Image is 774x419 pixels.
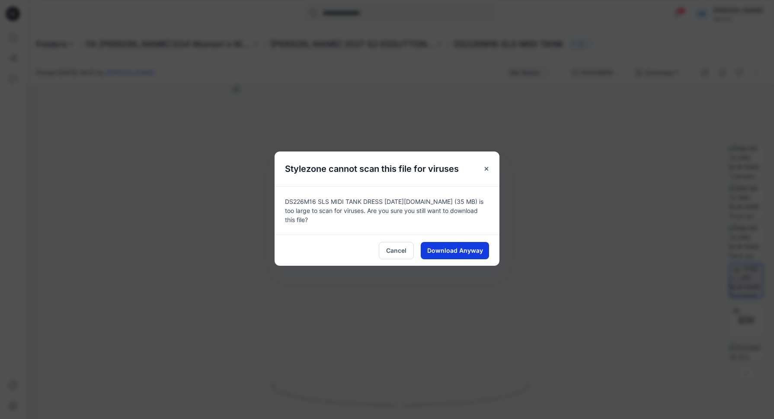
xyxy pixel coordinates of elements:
span: Download Anyway [427,246,483,255]
div: DS226M16 SLS MIDI TANK DRESS [DATE][DOMAIN_NAME] (35 MB) is too large to scan for viruses. Are yo... [275,186,499,235]
h5: Stylezone cannot scan this file for viruses [275,151,469,186]
span: Cancel [386,246,406,255]
button: Close [479,161,494,177]
button: Cancel [379,242,414,259]
button: Download Anyway [421,242,489,259]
